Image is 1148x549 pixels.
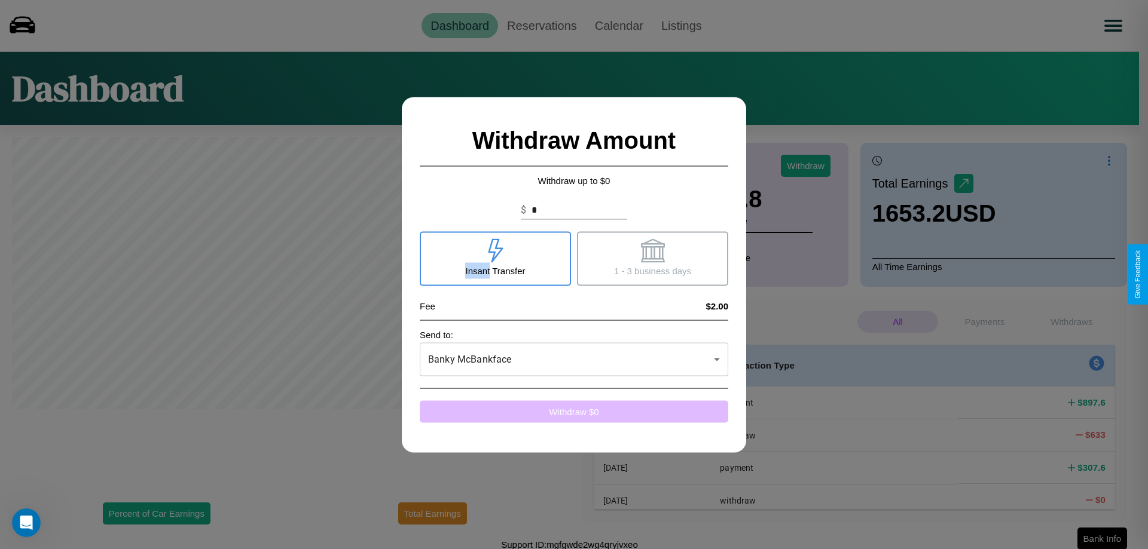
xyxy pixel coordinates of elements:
p: Withdraw up to $ 0 [420,172,728,188]
p: 1 - 3 business days [614,262,691,278]
p: $ [521,203,526,217]
p: Fee [420,297,435,314]
h2: Withdraw Amount [420,115,728,166]
p: Send to: [420,326,728,342]
div: Give Feedback [1134,250,1142,299]
p: Insant Transfer [465,262,525,278]
h4: $2.00 [706,300,728,311]
iframe: Intercom live chat [12,508,41,537]
div: Banky McBankface [420,342,728,376]
button: Withdraw $0 [420,400,728,422]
